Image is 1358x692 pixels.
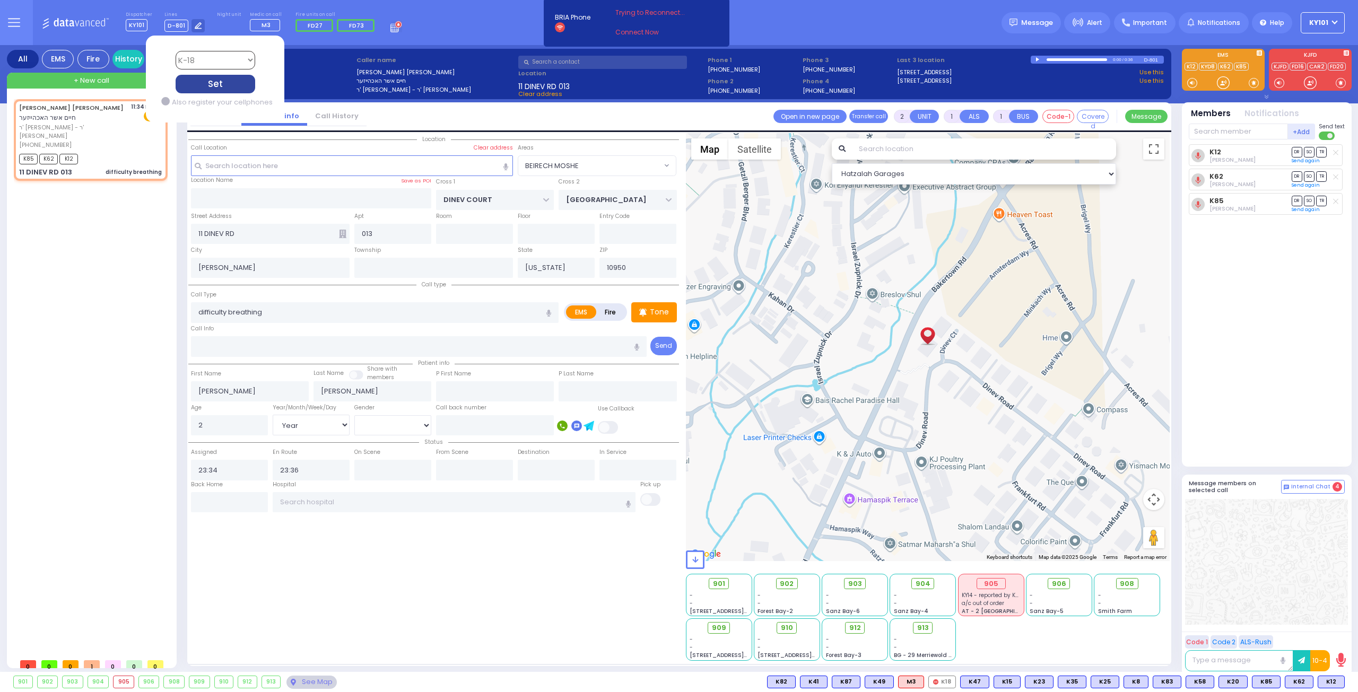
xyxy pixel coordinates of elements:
[1091,676,1119,688] div: BLS
[1288,124,1316,139] button: +Add
[1252,676,1281,688] div: BLS
[1209,197,1224,205] a: K85
[708,86,760,94] label: [PHONE_NUMBER]
[1292,171,1302,181] span: DR
[164,676,184,688] div: 908
[1318,676,1345,688] div: BLS
[1087,18,1102,28] span: Alert
[401,177,431,185] label: Save as POI
[413,359,455,367] span: Patient info
[994,676,1021,688] div: BLS
[1025,676,1054,688] div: K23
[803,65,855,73] label: [PHONE_NUMBER]
[191,144,227,152] label: Call Location
[1319,122,1345,130] span: Send text
[354,404,375,412] label: Gender
[1209,148,1221,156] a: K12
[1030,591,1033,599] span: -
[780,579,794,589] span: 902
[1139,76,1164,85] a: Use this
[1153,676,1181,688] div: BLS
[191,370,221,378] label: First Name
[1122,54,1124,66] div: /
[354,246,381,255] label: Township
[933,679,938,685] img: red-radio-icon.svg
[126,12,152,18] label: Dispatcher
[1091,676,1119,688] div: K25
[690,607,790,615] span: [STREET_ADDRESS][PERSON_NAME]
[1133,18,1167,28] span: Important
[596,305,625,319] label: Fire
[852,138,1117,160] input: Search location
[800,676,828,688] div: BLS
[599,246,607,255] label: ZIP
[1218,676,1248,688] div: K20
[1124,676,1148,688] div: K8
[191,291,216,299] label: Call Type
[803,77,894,86] span: Phone 4
[803,86,855,94] label: [PHONE_NUMBER]
[849,623,861,633] span: 912
[994,676,1021,688] div: K15
[286,676,336,689] div: See map
[1211,635,1237,649] button: Code 2
[800,676,828,688] div: K41
[238,676,257,688] div: 912
[728,138,781,160] button: Show satellite imagery
[894,591,897,599] span: -
[894,643,897,651] span: -
[41,660,57,668] span: 0
[708,65,760,73] label: [PHONE_NUMBER]
[417,135,451,143] span: Location
[918,315,937,347] div: CHAIM USHER HOCHHEISER
[599,448,626,457] label: In Service
[1304,196,1315,206] span: SO
[112,50,144,68] a: History
[1098,591,1101,599] span: -
[826,607,860,615] span: Sanz Bay-6
[7,50,39,68] div: All
[20,660,36,668] span: 0
[273,480,296,489] label: Hospital
[191,325,214,333] label: Call Info
[826,651,861,659] span: Forest Bay-3
[758,607,793,615] span: Forest Bay-2
[1316,147,1327,157] span: TR
[898,676,924,688] div: M3
[758,599,761,607] span: -
[436,370,471,378] label: P First Name
[1143,489,1164,510] button: Map camera controls
[314,369,344,378] label: Last Name
[894,607,928,615] span: Sanz Bay-4
[161,97,272,107] span: Also register your cellphones
[916,579,930,589] span: 904
[19,167,72,178] div: 11 DINEV RD 013
[897,68,952,77] a: [STREET_ADDRESS]
[367,373,394,381] span: members
[1058,676,1086,688] div: K35
[894,651,953,659] span: BG - 29 Merriewold S.
[356,76,515,85] label: חיים אשר האכהייזער
[1058,676,1086,688] div: BLS
[962,591,1025,599] span: KY14 - reported by KY66
[1209,205,1256,213] span: Moshe Landau
[1285,676,1313,688] div: BLS
[1234,63,1249,71] a: K85
[826,599,829,607] span: -
[273,404,350,412] div: Year/Month/Week/Day
[708,56,799,65] span: Phone 1
[1309,18,1328,28] span: KY101
[144,111,162,121] span: EMS
[849,110,888,123] button: Transfer call
[59,154,78,164] span: K12
[1272,63,1289,71] a: KJFD
[1316,196,1327,206] span: TR
[848,579,862,589] span: 903
[559,370,594,378] label: P Last Name
[960,676,989,688] div: BLS
[1199,63,1217,71] a: KYD8
[1301,12,1345,33] button: KY101
[14,676,32,688] div: 901
[42,50,74,68] div: EMS
[960,676,989,688] div: K47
